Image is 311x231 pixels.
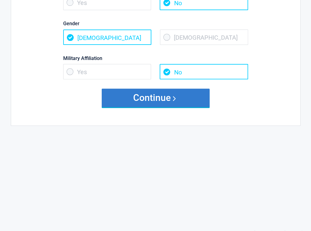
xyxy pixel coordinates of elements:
label: Military Affiliation [63,54,248,62]
button: Continue [102,89,210,107]
span: [DEMOGRAPHIC_DATA] [160,30,248,45]
label: Gender [63,19,248,28]
span: No [160,64,248,79]
span: Yes [63,64,151,79]
span: [DEMOGRAPHIC_DATA] [63,30,151,45]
